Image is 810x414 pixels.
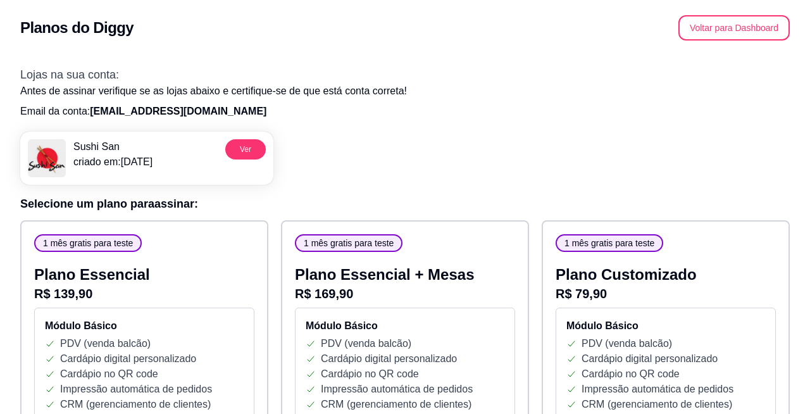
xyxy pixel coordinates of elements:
h4: Módulo Básico [566,318,765,334]
p: Plano Customizado [556,265,776,285]
p: Cardápio no QR code [321,367,419,382]
p: R$ 139,90 [34,285,254,303]
a: menu logoSushi Sancriado em:[DATE]Ver [20,132,273,185]
img: menu logo [28,139,66,177]
p: Cardápio digital personalizado [582,351,718,367]
h2: Planos do Diggy [20,18,134,38]
p: PDV (venda balcão) [321,336,411,351]
p: Plano Essencial [34,265,254,285]
span: [EMAIL_ADDRESS][DOMAIN_NAME] [90,106,266,116]
p: Impressão automática de pedidos [60,382,212,397]
p: criado em: [DATE] [73,154,153,170]
p: PDV (venda balcão) [582,336,672,351]
p: Email da conta: [20,104,790,119]
span: 1 mês gratis para teste [559,237,659,249]
p: Impressão automática de pedidos [582,382,733,397]
h4: Módulo Básico [306,318,504,334]
p: Cardápio digital personalizado [60,351,196,367]
span: 1 mês gratis para teste [299,237,399,249]
button: Ver [225,139,266,160]
p: CRM (gerenciamento de clientes) [582,397,732,412]
p: CRM (gerenciamento de clientes) [60,397,211,412]
p: Cardápio digital personalizado [321,351,457,367]
p: R$ 79,90 [556,285,776,303]
p: Cardápio no QR code [582,367,680,382]
span: 1 mês gratis para teste [38,237,138,249]
p: Plano Essencial + Mesas [295,265,515,285]
h4: Módulo Básico [45,318,244,334]
p: R$ 169,90 [295,285,515,303]
p: Cardápio no QR code [60,367,158,382]
p: Impressão automática de pedidos [321,382,473,397]
p: CRM (gerenciamento de clientes) [321,397,471,412]
p: Antes de assinar verifique se as lojas abaixo e certifique-se de que está conta correta! [20,84,790,99]
h3: Lojas na sua conta: [20,66,790,84]
p: Sushi San [73,139,153,154]
p: PDV (venda balcão) [60,336,151,351]
h3: Selecione um plano para assinar : [20,195,790,213]
a: Voltar para Dashboard [678,22,790,33]
button: Voltar para Dashboard [678,15,790,41]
